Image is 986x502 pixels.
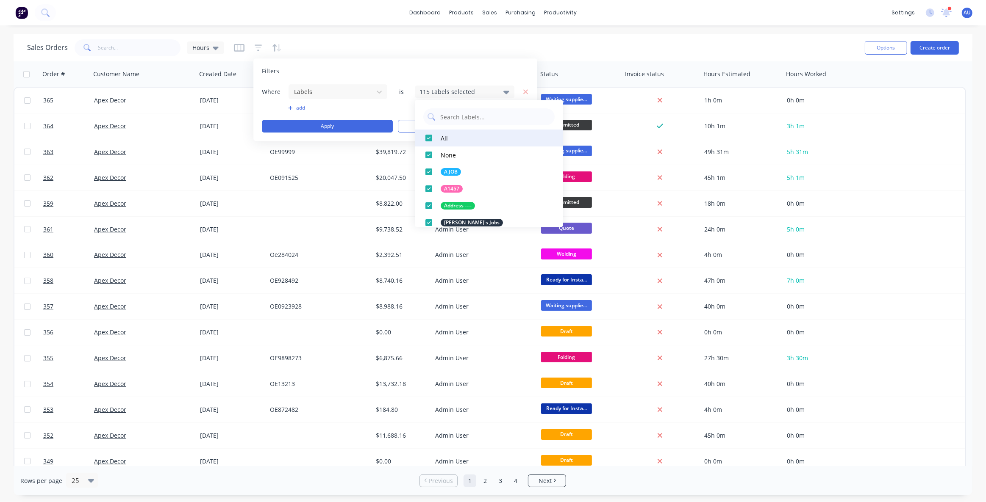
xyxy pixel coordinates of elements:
[376,148,426,156] div: $39,819.72
[94,354,126,362] a: Apex Decor
[94,199,126,207] a: Apex Decor
[393,88,410,96] span: is
[43,320,94,345] a: 356
[415,146,563,163] button: None
[541,378,592,388] span: Draft
[501,6,540,19] div: purchasing
[43,345,94,371] a: 355
[420,477,457,485] a: Previous page
[43,148,53,156] span: 363
[541,223,592,233] span: Quote
[43,251,53,259] span: 360
[787,148,808,156] span: 5h 31m
[704,225,776,234] div: 24h 0m
[787,302,805,310] span: 0h 0m
[192,43,209,52] span: Hours
[270,251,364,259] div: Oe284024
[376,199,426,208] div: $8,822.00
[262,120,393,132] button: Apply
[541,274,592,285] span: Ready for Insta...
[541,120,592,130] span: Submitted
[43,380,53,388] span: 354
[415,180,563,197] button: A1457
[376,328,426,337] div: $0.00
[376,380,426,388] div: $13,732.18
[787,328,805,336] span: 0h 0m
[43,328,53,337] span: 356
[435,251,529,259] div: Admin User
[376,405,426,414] div: $184.80
[541,146,592,156] span: Waiting supplie...
[704,251,776,259] div: 4h 0m
[94,302,126,310] a: Apex Decor
[43,165,94,190] a: 362
[199,70,236,78] div: Created Date
[429,477,453,485] span: Previous
[540,6,581,19] div: productivity
[479,474,492,487] a: Page 2
[27,44,68,52] h1: Sales Orders
[787,96,805,104] span: 0h 0m
[704,199,776,208] div: 18h 0m
[441,134,448,143] div: All
[43,354,53,362] span: 355
[787,380,805,388] span: 0h 0m
[43,431,53,440] span: 352
[262,88,287,96] span: Where
[786,70,826,78] div: Hours Worked
[270,405,364,414] div: OE872482
[787,225,805,233] span: 5h 0m
[415,214,563,231] button: [PERSON_NAME]'s Jobs
[43,96,53,105] span: 365
[541,429,592,440] span: Draft
[435,328,529,337] div: Admin User
[704,122,776,130] div: 10h 1m
[43,405,53,414] span: 353
[270,276,364,285] div: OE928492
[376,251,426,259] div: $2,392.51
[93,70,139,78] div: Customer Name
[94,96,126,104] a: Apex Decor
[541,94,592,105] span: Waiting supplie...
[376,457,426,466] div: $0.00
[200,276,263,285] div: [DATE]
[200,122,263,130] div: [DATE]
[704,405,776,414] div: 4h 0m
[439,108,550,125] input: Search Labels...
[94,122,126,130] a: Apex Decor
[435,225,529,234] div: Admin User
[200,431,263,440] div: [DATE]
[509,474,522,487] a: Page 4
[200,354,263,362] div: [DATE]
[704,302,776,311] div: 40h 0m
[435,380,529,388] div: Admin User
[541,326,592,337] span: Draft
[787,199,805,207] span: 0h 0m
[435,457,529,466] div: Admin User
[43,449,94,474] a: 349
[703,70,750,78] div: Hours Estimated
[787,174,805,182] span: 5h 1m
[270,174,364,182] div: OE091525
[43,371,94,397] a: 354
[94,380,126,388] a: Apex Decor
[964,9,971,17] span: AU
[200,405,263,414] div: [DATE]
[200,251,263,259] div: [DATE]
[43,294,94,319] a: 357
[704,380,776,388] div: 40h 0m
[288,105,388,111] button: add
[94,431,126,439] a: Apex Decor
[200,225,263,234] div: [DATE]
[405,6,445,19] a: dashboard
[43,276,53,285] span: 358
[541,352,592,362] span: Folding
[376,302,426,311] div: $8,988.16
[43,88,94,113] a: 365
[625,70,664,78] div: Invoice status
[787,457,805,465] span: 0h 0m
[541,248,592,259] span: Welding
[270,354,364,362] div: OE9898273
[704,431,776,440] div: 45h 0m
[704,276,776,285] div: 47h 0m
